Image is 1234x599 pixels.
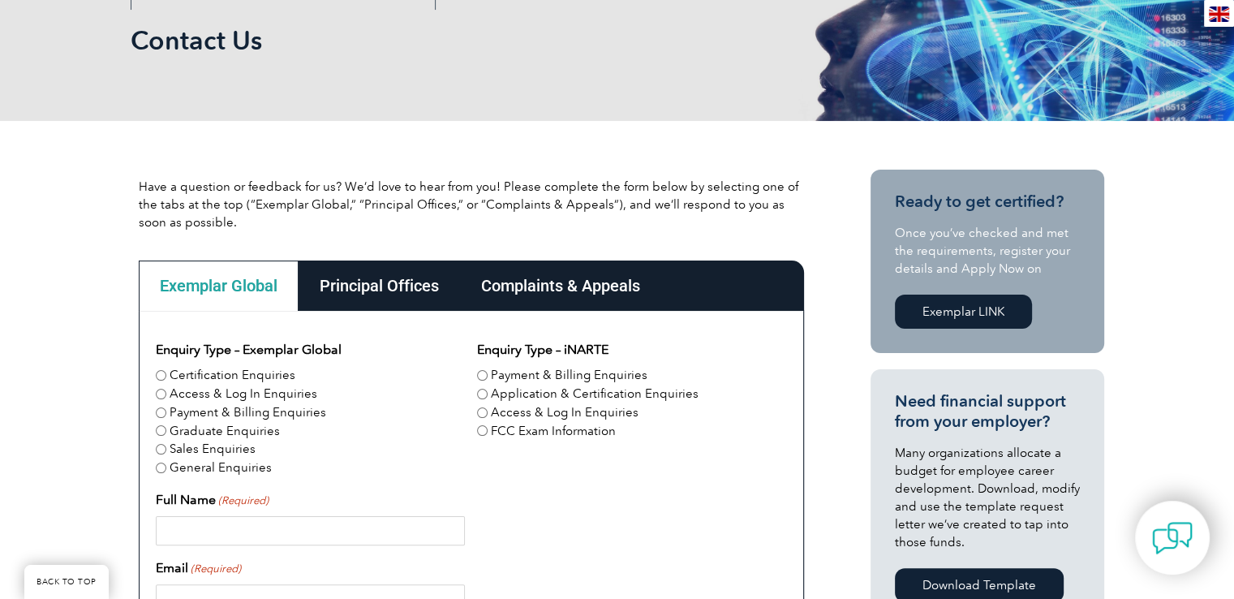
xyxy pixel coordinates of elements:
span: (Required) [189,561,241,577]
label: Sales Enquiries [170,440,256,459]
span: (Required) [217,493,269,509]
label: Email [156,558,241,578]
img: en [1209,6,1229,22]
label: Payment & Billing Enquiries [491,366,647,385]
label: FCC Exam Information [491,422,616,441]
p: Many organizations allocate a budget for employee career development. Download, modify and use th... [895,444,1080,551]
img: contact-chat.png [1152,518,1193,558]
h3: Ready to get certified? [895,192,1080,212]
legend: Enquiry Type – iNARTE [477,340,608,360]
p: Have a question or feedback for us? We’d love to hear from you! Please complete the form below by... [139,178,804,231]
legend: Enquiry Type – Exemplar Global [156,340,342,360]
label: Application & Certification Enquiries [491,385,699,403]
label: Access & Log In Enquiries [491,403,638,422]
label: Payment & Billing Enquiries [170,403,326,422]
a: BACK TO TOP [24,565,109,599]
label: Certification Enquiries [170,366,295,385]
div: Exemplar Global [139,261,299,311]
h3: Need financial support from your employer? [895,391,1080,432]
a: Exemplar LINK [895,295,1032,329]
label: Access & Log In Enquiries [170,385,317,403]
label: Full Name [156,490,269,510]
label: General Enquiries [170,459,272,477]
p: Once you’ve checked and met the requirements, register your details and Apply Now on [895,224,1080,278]
div: Principal Offices [299,261,460,311]
label: Graduate Enquiries [170,422,280,441]
div: Complaints & Appeals [460,261,661,311]
h1: Contact Us [131,24,754,56]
